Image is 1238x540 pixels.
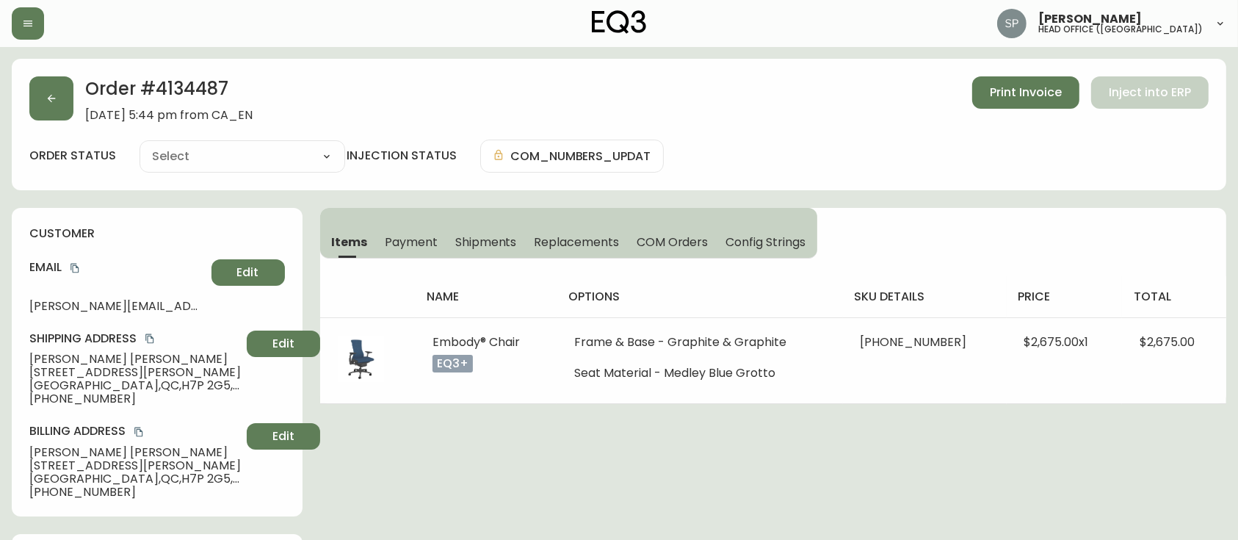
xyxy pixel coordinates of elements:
[247,423,320,450] button: Edit
[1134,289,1215,305] h4: total
[29,379,241,392] span: [GEOGRAPHIC_DATA] , QC , H7P 2G5 , CA
[29,331,241,347] h4: Shipping Address
[272,336,294,352] span: Edit
[29,423,241,439] h4: Billing Address
[29,392,241,406] span: [PHONE_NUMBER]
[997,9,1027,38] img: 0cb179e7bf3690758a1aaa5f0aafa0b4
[29,259,206,276] h4: Email
[574,336,825,349] li: Frame & Base - Graphite & Graphite
[637,234,709,250] span: COM Orders
[1140,334,1195,350] span: $2,675.00
[855,289,995,305] h4: sku details
[247,331,320,357] button: Edit
[29,366,241,379] span: [STREET_ADDRESS][PERSON_NAME]
[568,289,831,305] h4: options
[725,234,805,250] span: Config Strings
[1038,13,1142,25] span: [PERSON_NAME]
[347,148,457,164] h4: injection status
[861,334,967,350] span: [PHONE_NUMBER]
[29,486,241,499] span: [PHONE_NUMBER]
[85,109,253,122] span: [DATE] 5:44 pm from CA_EN
[1024,334,1089,350] span: $2,675.00 x 1
[85,76,253,109] h2: Order # 4134487
[29,459,241,472] span: [STREET_ADDRESS][PERSON_NAME]
[68,261,82,276] button: copy
[574,367,825,380] li: Seat Material - Medley Blue Grotto
[427,289,545,305] h4: name
[211,259,285,286] button: Edit
[237,264,259,281] span: Edit
[972,76,1079,109] button: Print Invoice
[131,425,146,439] button: copy
[385,234,438,250] span: Payment
[142,331,157,346] button: copy
[272,428,294,444] span: Edit
[432,334,520,350] span: Embody® Chair
[1018,289,1110,305] h4: price
[29,446,241,459] span: [PERSON_NAME] [PERSON_NAME]
[29,300,206,313] span: [PERSON_NAME][EMAIL_ADDRESS][DOMAIN_NAME]
[432,355,473,372] p: eq3+
[29,226,285,242] h4: customer
[29,353,241,366] span: [PERSON_NAME] [PERSON_NAME]
[332,234,368,250] span: Items
[338,336,385,383] img: 6b22bf80-d8b9-4fbb-a8a1-6d36faa9d467Optional[3350-828-993-LP.jpg].jpg
[990,84,1062,101] span: Print Invoice
[534,234,618,250] span: Replacements
[455,234,517,250] span: Shipments
[592,10,646,34] img: logo
[29,148,116,164] label: order status
[29,472,241,486] span: [GEOGRAPHIC_DATA] , QC , H7P 2G5 , CA
[1038,25,1203,34] h5: head office ([GEOGRAPHIC_DATA])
